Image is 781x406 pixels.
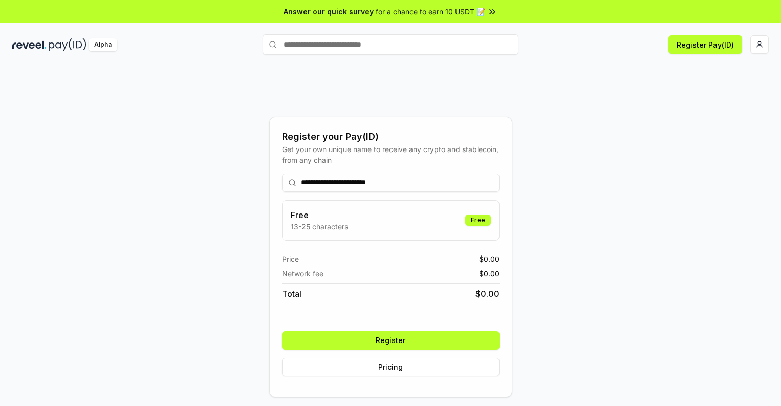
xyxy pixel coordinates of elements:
[282,130,500,144] div: Register your Pay(ID)
[282,253,299,264] span: Price
[282,144,500,165] div: Get your own unique name to receive any crypto and stablecoin, from any chain
[479,268,500,279] span: $ 0.00
[89,38,117,51] div: Alpha
[282,268,323,279] span: Network fee
[282,288,301,300] span: Total
[475,288,500,300] span: $ 0.00
[49,38,86,51] img: pay_id
[291,221,348,232] p: 13-25 characters
[291,209,348,221] h3: Free
[282,358,500,376] button: Pricing
[479,253,500,264] span: $ 0.00
[668,35,742,54] button: Register Pay(ID)
[376,6,485,17] span: for a chance to earn 10 USDT 📝
[282,331,500,350] button: Register
[284,6,374,17] span: Answer our quick survey
[12,38,47,51] img: reveel_dark
[465,215,491,226] div: Free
